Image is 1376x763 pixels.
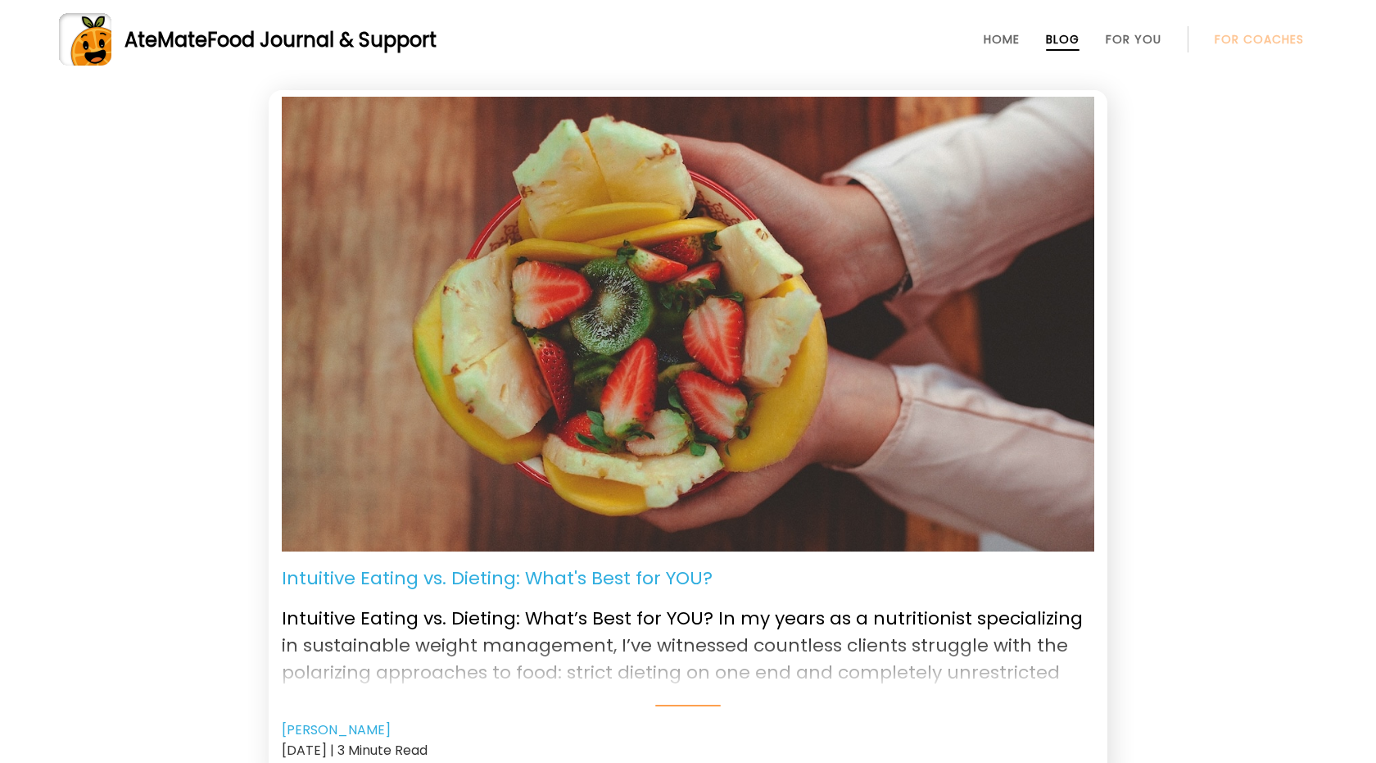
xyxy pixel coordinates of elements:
[282,740,1094,761] div: [DATE] | 3 Minute Read
[282,592,1094,684] p: Intuitive Eating vs. Dieting: What’s Best for YOU? In my years as a nutritionist specializing in ...
[59,13,1317,66] a: AteMateFood Journal & Support
[1215,33,1304,46] a: For Coaches
[1046,33,1080,46] a: Blog
[282,565,1094,706] a: Intuitive Eating vs. Dieting: What's Best for YOU? Intuitive Eating vs. Dieting: What’s Best for ...
[111,25,437,54] div: AteMate
[984,33,1020,46] a: Home
[207,26,437,53] span: Food Journal & Support
[1106,33,1161,46] a: For You
[282,720,391,740] a: [PERSON_NAME]
[282,565,713,592] p: Intuitive Eating vs. Dieting: What's Best for YOU?
[282,97,1094,552] img: Intuitive Eating. Image: Unsplash-giancarlo-duarte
